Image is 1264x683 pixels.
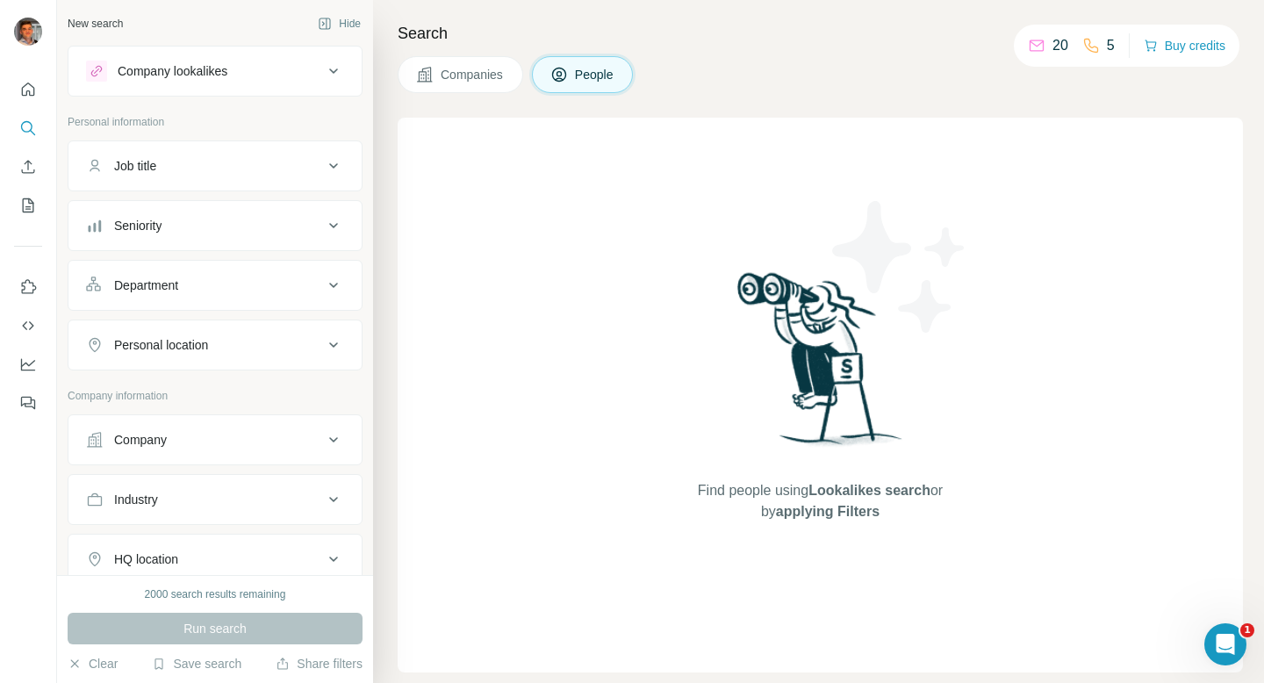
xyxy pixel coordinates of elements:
[68,205,362,247] button: Seniority
[68,145,362,187] button: Job title
[68,264,362,306] button: Department
[14,74,42,105] button: Quick start
[68,388,363,404] p: Company information
[68,478,362,521] button: Industry
[68,419,362,461] button: Company
[14,190,42,221] button: My lists
[1204,623,1246,665] iframe: Intercom live chat
[776,504,880,519] span: applying Filters
[575,66,615,83] span: People
[441,66,505,83] span: Companies
[1144,33,1225,58] button: Buy credits
[145,586,286,602] div: 2000 search results remaining
[1107,35,1115,56] p: 5
[114,336,208,354] div: Personal location
[114,550,178,568] div: HQ location
[68,324,362,366] button: Personal location
[114,491,158,508] div: Industry
[1240,623,1254,637] span: 1
[114,431,167,449] div: Company
[14,151,42,183] button: Enrich CSV
[398,21,1243,46] h4: Search
[68,50,362,92] button: Company lookalikes
[729,268,912,464] img: Surfe Illustration - Woman searching with binoculars
[14,387,42,419] button: Feedback
[68,655,118,672] button: Clear
[68,538,362,580] button: HQ location
[152,655,241,672] button: Save search
[68,16,123,32] div: New search
[68,114,363,130] p: Personal information
[821,188,979,346] img: Surfe Illustration - Stars
[276,655,363,672] button: Share filters
[808,483,930,498] span: Lookalikes search
[14,349,42,380] button: Dashboard
[14,271,42,303] button: Use Surfe on LinkedIn
[118,62,227,80] div: Company lookalikes
[14,112,42,144] button: Search
[114,157,156,175] div: Job title
[14,310,42,341] button: Use Surfe API
[305,11,373,37] button: Hide
[114,217,162,234] div: Seniority
[14,18,42,46] img: Avatar
[679,480,960,522] span: Find people using or by
[114,277,178,294] div: Department
[1052,35,1068,56] p: 20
